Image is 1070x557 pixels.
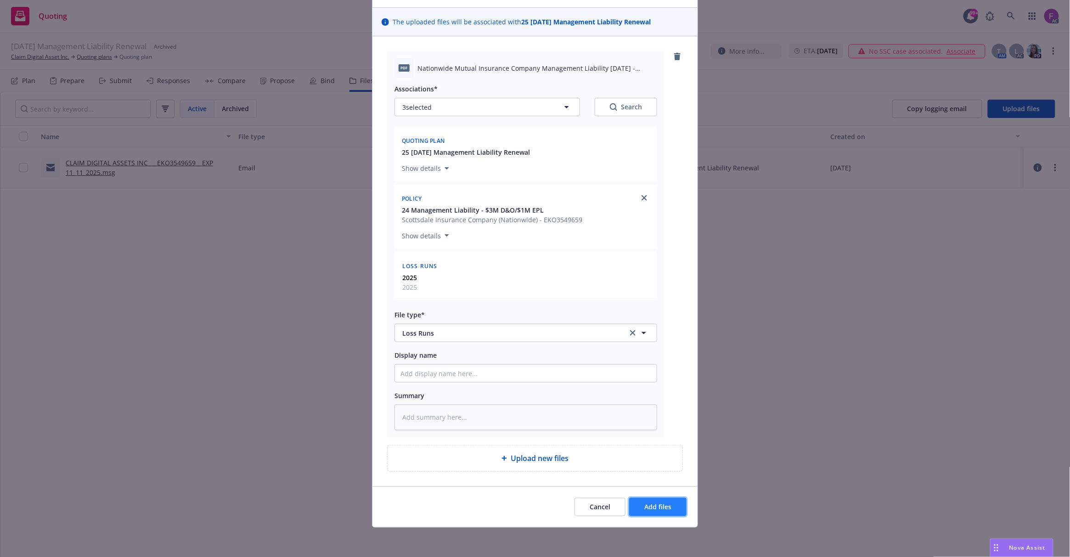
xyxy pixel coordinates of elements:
[394,391,424,400] span: Summary
[402,205,582,215] button: 24 Management Liability - $3M D&O/$1M EPL
[387,445,683,472] div: Upload new files
[395,365,657,382] input: Add display name here...
[402,273,417,282] strong: 2025
[574,498,625,516] button: Cancel
[402,215,582,225] span: Scottsdale Insurance Company (Nationwide) - EKO3549659
[394,351,437,360] span: Display name
[610,103,617,111] svg: Search
[402,328,615,338] span: Loss Runs
[991,539,1002,557] div: Drag to move
[644,502,671,511] span: Add files
[627,327,638,338] a: clear selection
[402,137,445,145] span: Quoting plan
[595,98,657,116] button: SearchSearch
[639,192,650,203] a: close
[629,498,687,516] button: Add files
[394,310,425,319] span: File type*
[402,282,417,292] span: 2025
[990,539,1053,557] button: Nova Assist
[402,147,530,157] button: 25 [DATE] Management Liability Renewal
[672,51,683,62] a: remove
[402,262,438,270] span: Loss Runs
[511,453,569,464] span: Upload new files
[402,102,432,112] span: 3 selected
[399,64,410,71] span: PDF
[398,230,453,241] button: Show details
[1009,544,1046,551] span: Nova Assist
[394,84,438,93] span: Associations*
[394,98,580,116] button: 3selected
[521,17,651,26] strong: 25 [DATE] Management Liability Renewal
[398,163,453,174] button: Show details
[402,195,422,203] span: Policy
[417,63,657,73] span: Nationwide Mutual Insurance Company Management Liability [DATE] - [DATE] Loss Runs - Valued [DATE...
[402,205,544,215] span: 24 Management Liability - $3M D&O/$1M EPL
[393,17,651,27] span: The uploaded files will be associated with
[394,324,657,342] button: Loss Runsclear selection
[590,502,610,511] span: Cancel
[610,102,642,112] div: Search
